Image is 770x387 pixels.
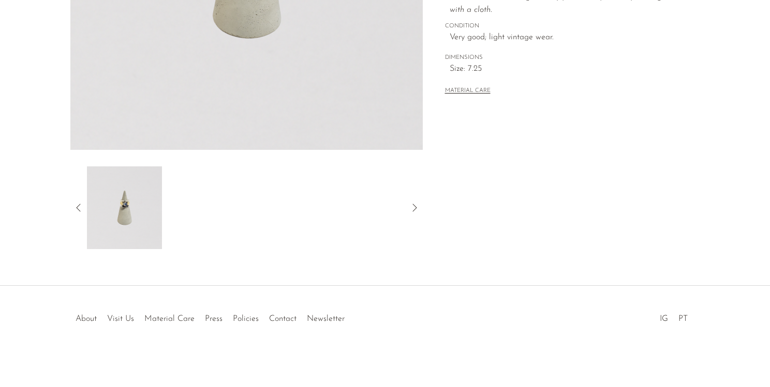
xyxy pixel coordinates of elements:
[269,315,297,323] a: Contact
[445,53,678,63] span: DIMENSIONS
[205,315,223,323] a: Press
[107,315,134,323] a: Visit Us
[450,63,678,76] span: Size: 7.25
[76,315,97,323] a: About
[655,306,693,326] ul: Social Medias
[660,315,668,323] a: IG
[445,22,678,31] span: CONDITION
[144,315,195,323] a: Material Care
[445,87,491,95] button: MATERIAL CARE
[70,306,350,326] ul: Quick links
[678,315,688,323] a: PT
[233,315,259,323] a: Policies
[87,166,162,249] img: Moonstone Petal Ring
[450,31,678,44] span: Very good; light vintage wear.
